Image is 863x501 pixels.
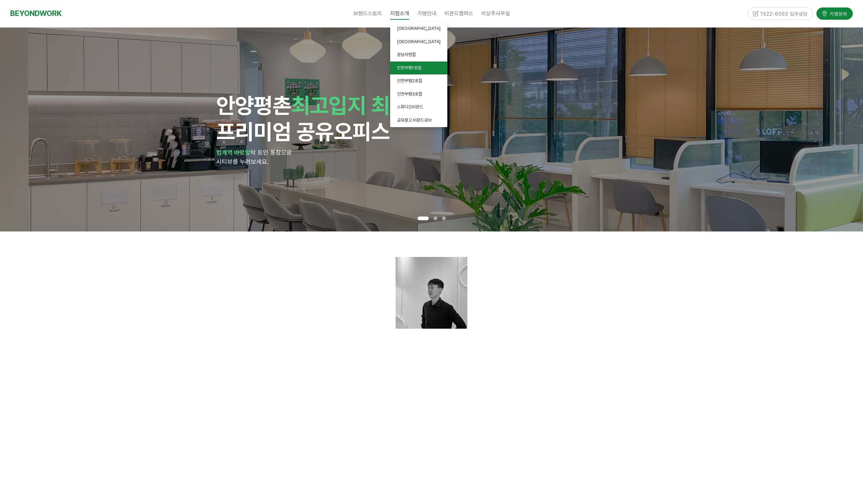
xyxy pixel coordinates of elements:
span: 스튜디오비욘드 [397,104,423,109]
a: [GEOGRAPHIC_DATA] [390,22,447,35]
span: 가맹문의 [828,10,847,17]
strong: 범계역 바로앞 [216,149,250,156]
span: 인천부평3호점 [397,91,422,97]
span: [GEOGRAPHIC_DATA] [397,39,441,44]
span: 비상주사무실 [481,10,510,17]
span: 지점소개 [390,7,409,20]
a: 인천부평2호점 [390,74,447,88]
span: 인천부평2호점 [397,78,422,83]
a: BEYONDWORK [10,7,62,20]
a: 비상주사무실 [477,5,514,22]
span: 공유창고 비욘드큐브 [397,118,432,123]
a: 인천부평1호점 [390,62,447,75]
a: 비욘드캠퍼스 [441,5,477,22]
a: 브랜드스토리 [349,5,386,22]
a: 분당서현점 [390,48,447,62]
a: 스튜디오비욘드 [390,101,447,114]
span: 비욘드캠퍼스 [445,10,473,17]
span: 시티뷰를 누려보세요. [216,158,268,165]
a: 지점소개 [386,5,413,22]
a: [GEOGRAPHIC_DATA] [390,35,447,49]
span: 분당서현점 [397,52,416,57]
span: 평촌 [254,92,291,118]
span: 인천부평1호점 [397,65,421,70]
span: 안양 프리미엄 공유오피스 [216,92,446,144]
span: 최고입지 최대규모 [291,92,446,118]
span: [GEOGRAPHIC_DATA] [397,26,441,31]
span: 브랜드스토리 [353,10,382,17]
a: 가맹문의 [816,7,853,19]
a: 공유창고 비욘드큐브 [390,114,447,127]
a: 가맹안내 [413,5,441,22]
span: 탁 트인 통창으로 [250,149,292,156]
a: 인천부평3호점 [390,88,447,101]
span: 가맹안내 [417,10,436,17]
